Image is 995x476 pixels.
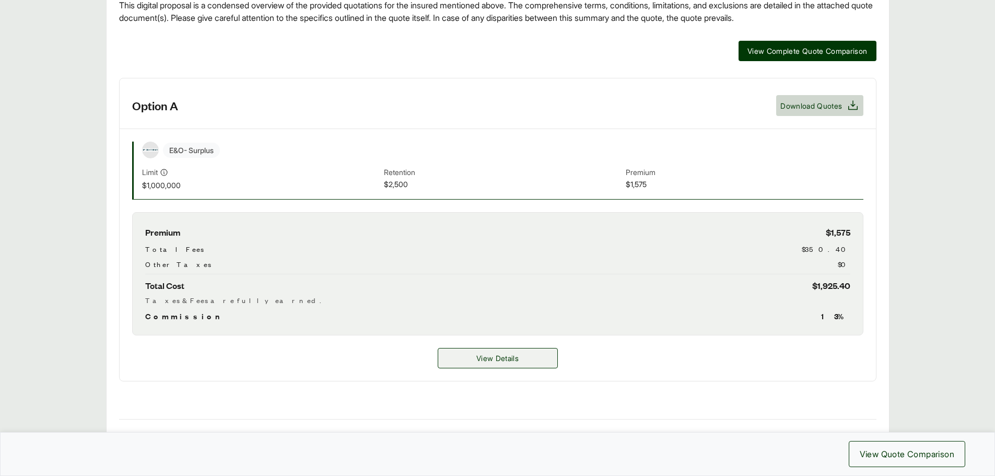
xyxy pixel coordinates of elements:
[145,310,225,322] span: Commission
[626,167,863,179] span: Premium
[384,179,622,191] span: $2,500
[163,143,220,158] span: E&O - Surplus
[145,243,204,254] span: Total Fees
[145,295,850,306] div: Taxes & Fees are fully earned.
[142,167,158,178] span: Limit
[145,225,180,239] span: Premium
[384,167,622,179] span: Retention
[838,259,850,270] span: $0
[802,243,850,254] span: $350.40
[143,148,158,152] img: Counterpart
[739,41,876,61] button: View Complete Quote Comparison
[626,179,863,191] span: $1,575
[780,100,842,111] span: Download Quotes
[476,353,519,364] span: View Details
[747,45,868,56] span: View Complete Quote Comparison
[776,95,863,116] button: Download Quotes
[142,180,380,191] span: $1,000,000
[145,259,211,270] span: Other Taxes
[132,98,178,113] h3: Option A
[826,225,850,239] span: $1,575
[438,348,558,368] button: View Details
[438,348,558,368] a: Option A details
[821,310,850,322] span: 13 %
[145,278,184,293] span: Total Cost
[812,278,850,293] span: $1,925.40
[860,448,954,460] span: View Quote Comparison
[849,441,965,467] button: View Quote Comparison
